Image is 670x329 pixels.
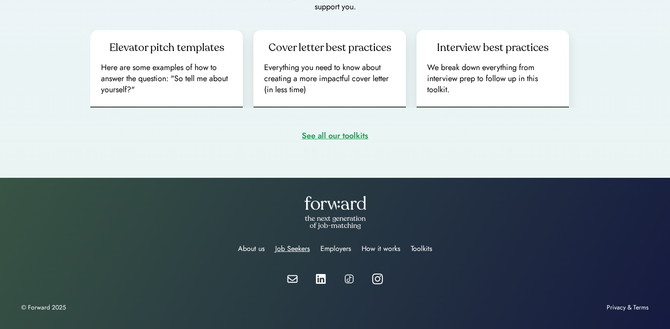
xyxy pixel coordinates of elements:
div: Cover letter best practices [269,41,391,55]
div: Everything you need to know about creating a more impactful cover letter (in less time) [264,62,395,96]
div: Here are some examples of how to answer the question: "So tell me about yourself?" [101,62,232,96]
div: Interview best practices [437,41,549,55]
img: linkedin-white.svg [316,274,326,284]
img: tiktok%20icon.png [344,274,354,284]
div: About us [238,243,265,254]
div: How it works [362,243,400,254]
img: instagram%20icon%20white.webp [372,274,383,284]
div: © Forward 2025 [21,304,66,311]
div: We break down everything from interview prep to follow up in this toolkit. [427,62,558,96]
div: See all our toolkits [302,129,368,143]
div: Toolkits [411,243,432,254]
div: Job Seekers [275,243,310,254]
img: forward-logo-white.png [304,196,366,210]
div: Elevator pitch templates [109,41,224,55]
div: Employers [320,243,351,254]
img: email-white.svg [287,275,298,283]
div: Privacy & Terms [607,304,649,311]
div: the next generation of job-matching [301,215,369,229]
